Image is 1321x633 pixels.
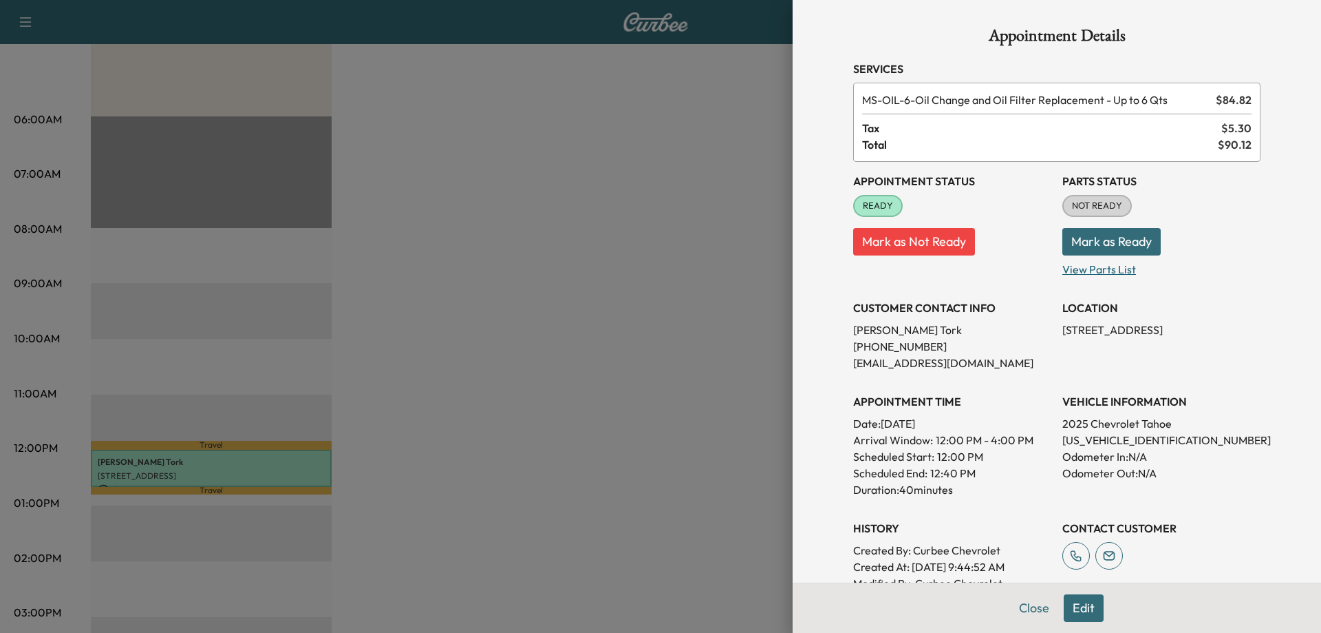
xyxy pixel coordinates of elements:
[936,432,1033,448] span: 12:00 PM - 4:00 PM
[853,575,1051,592] p: Modified By : Curbee Chevrolet
[855,199,901,213] span: READY
[1062,393,1260,410] h3: VEHICLE INFORMATION
[1062,256,1260,278] p: View Parts List
[1064,594,1104,622] button: Edit
[1062,228,1161,256] button: Mark as Ready
[1062,173,1260,189] h3: Parts Status
[853,481,1051,498] p: Duration: 40 minutes
[1062,520,1260,537] h3: CONTACT CUSTOMER
[853,300,1051,316] h3: CUSTOMER CONTACT INFO
[1216,92,1252,108] span: $ 84.82
[853,432,1051,448] p: Arrival Window:
[853,415,1051,432] p: Date: [DATE]
[1010,594,1058,622] button: Close
[1062,300,1260,316] h3: LOCATION
[853,393,1051,410] h3: APPOINTMENT TIME
[1062,415,1260,432] p: 2025 Chevrolet Tahoe
[853,448,934,465] p: Scheduled Start:
[853,228,975,256] button: Mark as Not Ready
[1064,199,1130,213] span: NOT READY
[1062,465,1260,481] p: Odometer Out: N/A
[1218,136,1252,153] span: $ 90.12
[1062,448,1260,465] p: Odometer In: N/A
[862,136,1218,153] span: Total
[853,322,1051,338] p: [PERSON_NAME] Tork
[853,542,1051,559] p: Created By : Curbee Chevrolet
[853,559,1051,575] p: Created At : [DATE] 9:44:52 AM
[862,120,1221,136] span: Tax
[853,61,1260,77] h3: Services
[862,92,1210,108] span: Oil Change and Oil Filter Replacement - Up to 6 Qts
[1062,322,1260,338] p: [STREET_ADDRESS]
[853,28,1260,50] h1: Appointment Details
[853,338,1051,355] p: [PHONE_NUMBER]
[853,355,1051,371] p: [EMAIL_ADDRESS][DOMAIN_NAME]
[853,173,1051,189] h3: Appointment Status
[1221,120,1252,136] span: $ 5.30
[937,448,983,465] p: 12:00 PM
[853,465,927,481] p: Scheduled End:
[853,520,1051,537] h3: History
[930,465,976,481] p: 12:40 PM
[1062,432,1260,448] p: [US_VEHICLE_IDENTIFICATION_NUMBER]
